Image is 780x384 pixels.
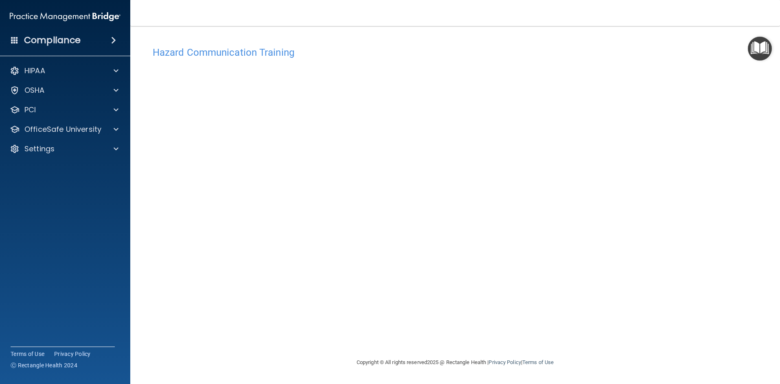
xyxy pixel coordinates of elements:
[24,144,55,154] p: Settings
[10,66,118,76] a: HIPAA
[639,326,770,359] iframe: Drift Widget Chat Controller
[10,105,118,115] a: PCI
[24,66,45,76] p: HIPAA
[24,35,81,46] h4: Compliance
[10,85,118,95] a: OSHA
[10,124,118,134] a: OfficeSafe University
[748,37,772,61] button: Open Resource Center
[153,62,568,331] iframe: HCT
[54,350,91,358] a: Privacy Policy
[11,361,77,369] span: Ⓒ Rectangle Health 2024
[24,124,101,134] p: OfficeSafe University
[153,47,758,58] h4: Hazard Communication Training
[10,144,118,154] a: Settings
[11,350,44,358] a: Terms of Use
[24,105,36,115] p: PCI
[24,85,45,95] p: OSHA
[522,359,554,365] a: Terms of Use
[307,349,604,375] div: Copyright © All rights reserved 2025 @ Rectangle Health | |
[10,9,121,25] img: PMB logo
[489,359,521,365] a: Privacy Policy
